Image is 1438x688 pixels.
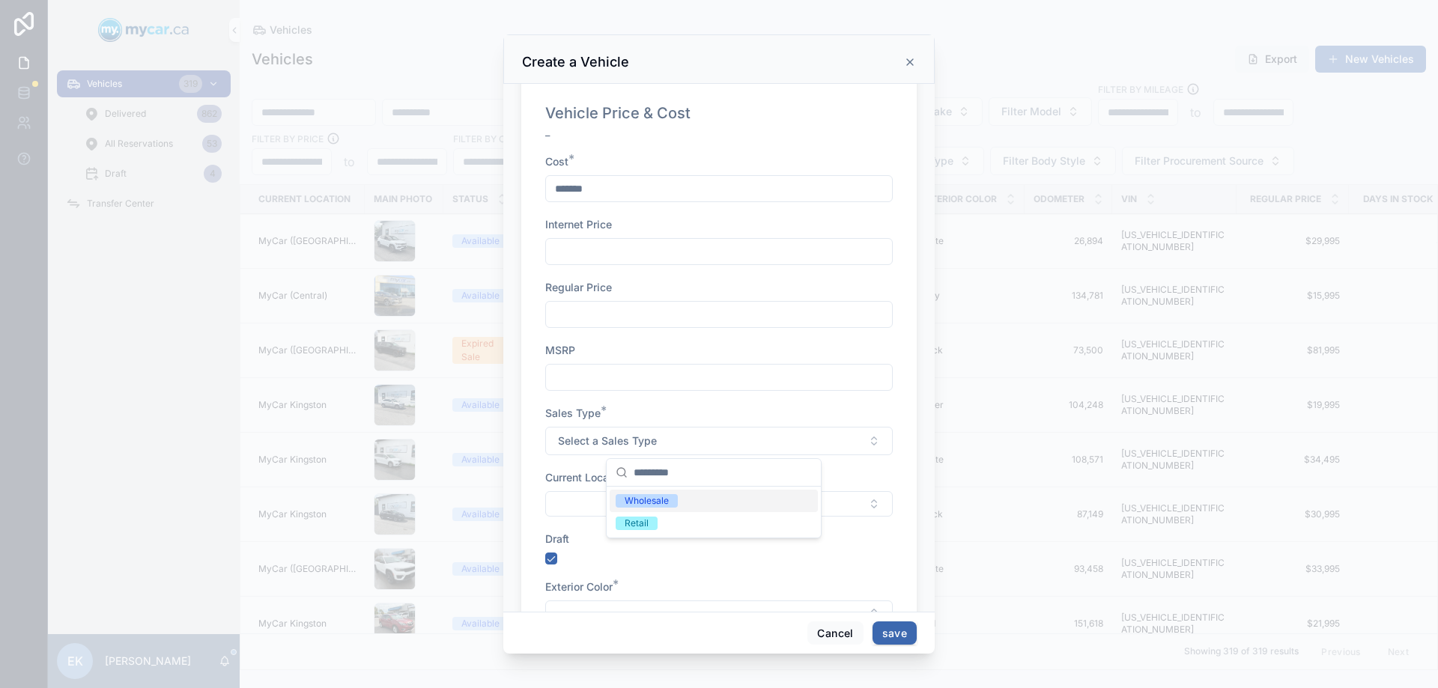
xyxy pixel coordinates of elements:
[522,53,629,71] h3: Create a Vehicle
[545,124,691,139] p: _
[807,621,863,645] button: Cancel
[545,103,691,124] h1: Vehicle Price & Cost
[545,407,601,419] span: Sales Type
[873,621,917,645] button: save
[558,433,657,448] span: Select a Sales Type
[545,532,569,545] span: Draft
[545,427,893,455] button: Select Button
[545,600,893,626] button: Select Button
[625,494,669,508] div: Wholesale
[545,218,612,231] span: Internet Price
[545,344,575,356] span: MSRP
[625,517,649,530] div: Retail
[545,471,628,484] span: Current Location
[545,580,613,593] span: Exterior Color
[607,487,821,538] div: Suggestions
[545,281,612,293] span: Regular Price
[545,491,893,517] button: Select Button
[545,155,568,168] span: Cost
